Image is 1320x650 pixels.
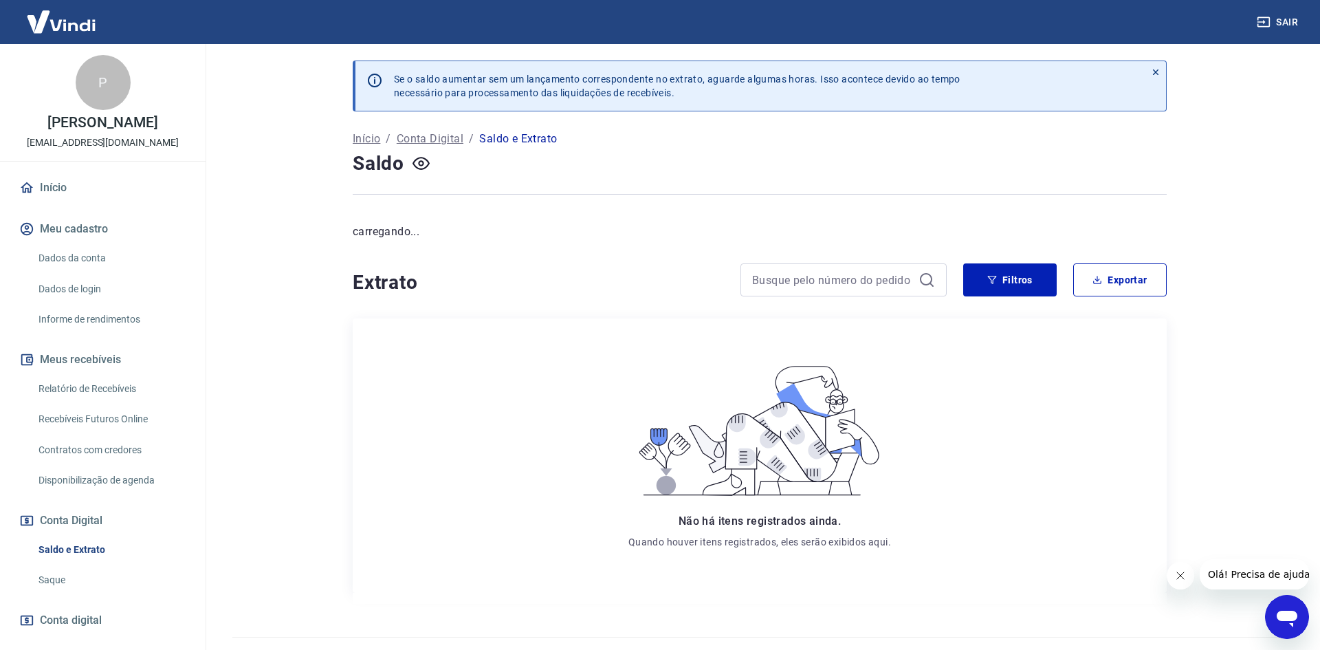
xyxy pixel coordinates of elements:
span: Olá! Precisa de ajuda? [8,10,115,21]
a: Informe de rendimentos [33,305,189,334]
button: Meu cadastro [16,214,189,244]
h4: Extrato [353,269,724,296]
button: Sair [1254,10,1303,35]
button: Filtros [963,263,1057,296]
p: Se o saldo aumentar sem um lançamento correspondente no extrato, aguarde algumas horas. Isso acon... [394,72,960,100]
p: / [469,131,474,147]
iframe: Mensagem da empresa [1200,559,1309,589]
a: Conta digital [16,605,189,636]
div: P [76,55,131,110]
a: Contratos com credores [33,436,189,464]
a: Dados da conta [33,244,189,272]
a: Saque [33,566,189,594]
input: Busque pelo número do pedido [752,270,913,290]
p: carregando... [353,224,1167,240]
button: Conta Digital [16,506,189,536]
p: / [386,131,390,147]
a: Conta Digital [397,131,463,147]
img: Vindi [16,1,106,43]
span: Não há itens registrados ainda. [679,514,841,528]
iframe: Fechar mensagem [1167,562,1194,589]
a: Início [16,173,189,203]
p: Quando houver itens registrados, eles serão exibidos aqui. [628,535,891,549]
span: Conta digital [40,611,102,630]
a: Relatório de Recebíveis [33,375,189,403]
p: Saldo e Extrato [479,131,557,147]
a: Saldo e Extrato [33,536,189,564]
a: Recebíveis Futuros Online [33,405,189,433]
a: Início [353,131,380,147]
h4: Saldo [353,150,404,177]
button: Exportar [1073,263,1167,296]
p: [PERSON_NAME] [47,116,157,130]
a: Disponibilização de agenda [33,466,189,495]
a: Dados de login [33,275,189,303]
iframe: Botão para abrir a janela de mensagens [1265,595,1309,639]
button: Meus recebíveis [16,345,189,375]
p: [EMAIL_ADDRESS][DOMAIN_NAME] [27,136,179,150]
